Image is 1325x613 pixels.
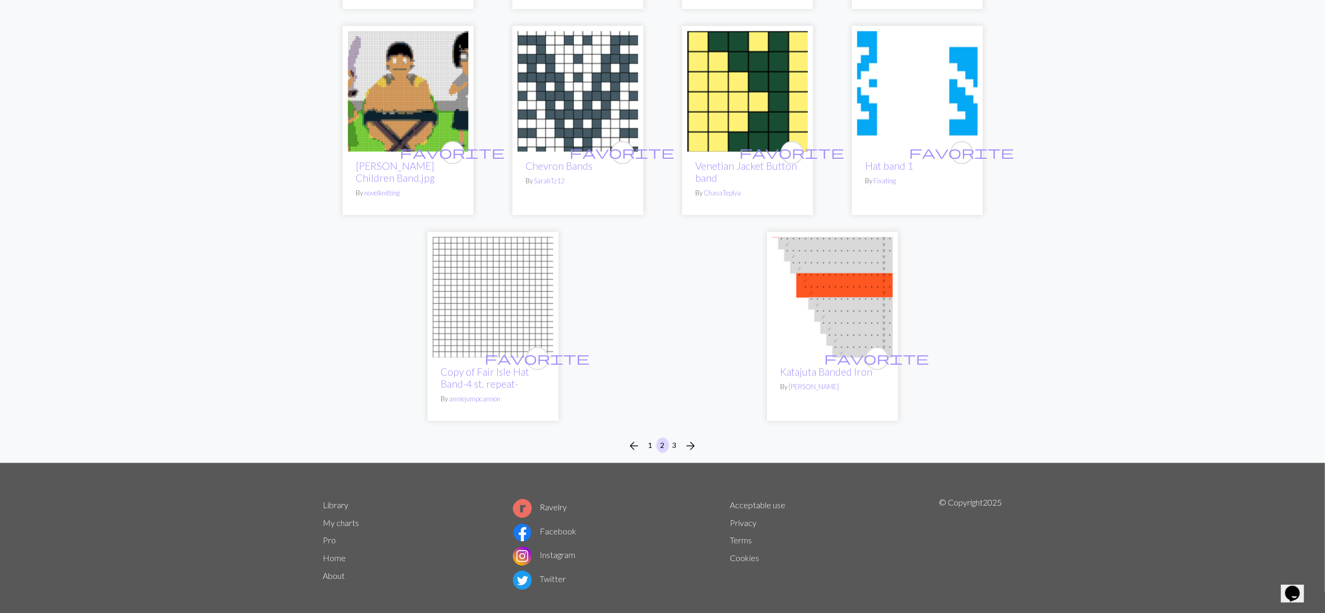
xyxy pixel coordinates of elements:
button: favourite [441,141,464,164]
img: Venetian Jacket Button band [687,31,808,151]
i: favourite [400,142,505,163]
button: 3 [669,437,681,453]
a: Cookies [730,553,760,563]
img: Copy of Fair Isle Hat Band-4 st. repeat- [433,237,553,357]
span: favorite [570,144,675,160]
p: © Copyright 2025 [939,496,1002,592]
a: Acceptable use [730,500,786,510]
span: favorite [400,144,505,160]
i: favourite [910,142,1014,163]
i: Previous [628,440,641,452]
a: Ravelry [513,502,567,512]
a: Chevron Bands [526,160,593,172]
img: Katajuta Banded Iron [772,237,893,357]
button: Previous [624,437,645,454]
a: novelknitting [365,189,400,197]
a: Chevron Bands [518,85,638,95]
i: favourite [825,348,929,369]
p: By [356,188,460,198]
a: My charts [323,518,359,528]
nav: Page navigation [624,437,702,454]
a: Twitter [513,574,566,584]
p: By [866,176,969,186]
p: By [696,188,800,198]
a: ChavaTeplya [704,189,741,197]
a: Pro [323,535,336,545]
img: Twitter logo [513,571,532,589]
span: arrow_forward [685,439,697,453]
span: favorite [740,144,845,160]
button: favourite [950,141,973,164]
a: Katajuta Banded Iron [772,291,893,301]
span: favorite [825,350,929,366]
a: Venetian Jacket Button band [696,160,797,184]
i: favourite [740,142,845,163]
p: By [526,176,630,186]
a: Fixating [874,177,896,185]
a: [PERSON_NAME] Children Band.jpg [356,160,435,184]
a: [PERSON_NAME] [789,382,839,391]
a: About [323,571,345,581]
a: anniejumpcannon [450,395,501,403]
a: SarahTz12 [534,177,565,185]
img: Instagram logo [513,546,532,565]
a: Venetian Jacket Button band [687,85,808,95]
img: Facebook logo [513,523,532,542]
a: Privacy [730,518,757,528]
a: Copy of Fair Isle Hat Band-4 st. repeat- [433,291,553,301]
a: Instagram [513,550,576,560]
a: Katajuta Banded Iron [781,366,873,378]
iframe: chat widget [1281,571,1315,603]
a: Copy of Fair Isle Hat Band-4 st. repeat- [441,366,530,390]
button: favourite [526,347,549,370]
span: favorite [910,144,1014,160]
img: Belcher Children Band.jpg [348,31,468,151]
a: Home [323,553,346,563]
a: Terms [730,535,752,545]
button: favourite [781,141,804,164]
button: favourite [866,347,889,370]
i: favourite [570,142,675,163]
a: Library [323,500,349,510]
a: Hat band 1 [866,160,914,172]
span: arrow_back [628,439,641,453]
button: Next [681,437,702,454]
p: By [441,394,545,404]
span: favorite [485,350,590,366]
img: Hat band 1 [857,31,978,151]
p: By [781,382,884,392]
i: favourite [485,348,590,369]
button: 1 [644,437,657,453]
a: Hat band 1 [857,85,978,95]
button: 2 [656,437,669,453]
button: favourite [611,141,634,164]
img: Chevron Bands [518,31,638,151]
i: Next [685,440,697,452]
a: Facebook [513,526,577,536]
a: Belcher Children Band.jpg [348,85,468,95]
img: Ravelry logo [513,499,532,518]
